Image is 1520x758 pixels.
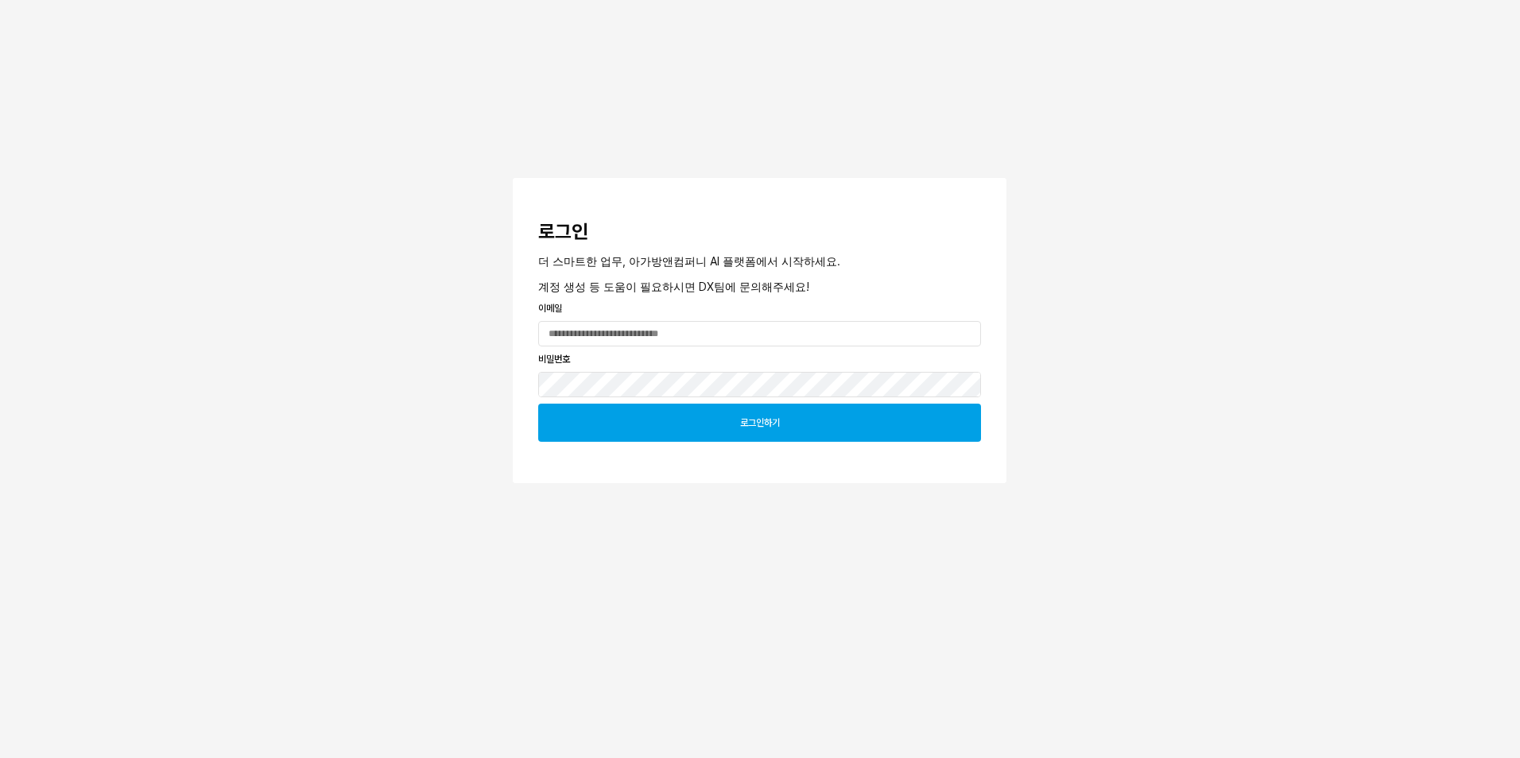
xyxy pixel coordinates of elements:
[538,253,981,269] p: 더 스마트한 업무, 아가방앤컴퍼니 AI 플랫폼에서 시작하세요.
[538,278,981,295] p: 계정 생성 등 도움이 필요하시면 DX팀에 문의해주세요!
[538,221,981,243] h3: 로그인
[538,352,981,366] p: 비밀번호
[740,416,780,429] p: 로그인하기
[538,404,981,442] button: 로그인하기
[538,301,981,315] p: 이메일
